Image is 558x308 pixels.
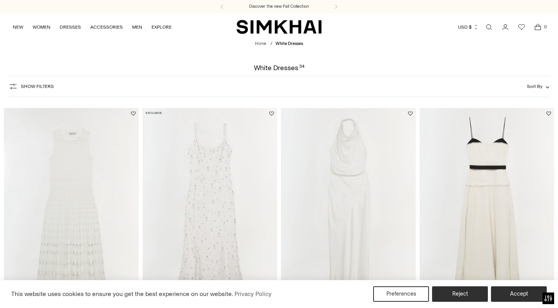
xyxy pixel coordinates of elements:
a: Open cart modal [530,19,546,35]
a: Go to the account page [498,19,513,35]
button: Preferences [373,286,429,302]
span: 0 [542,23,549,30]
nav: breadcrumbs [255,41,303,47]
a: Wishlist [514,19,529,35]
div: / [270,41,272,47]
a: NEW [13,19,23,36]
a: Privacy Policy (opens in a new tab) [233,288,273,300]
span: Sort By [527,84,542,89]
a: Open search modal [481,19,497,35]
button: Sort By [527,82,549,91]
a: ACCESSORIES [90,19,123,36]
h1: White Dresses [254,64,305,71]
a: Home [255,41,266,46]
button: Reject [432,286,488,302]
button: Show Filters [9,80,54,93]
span: White Dresses [276,41,303,46]
a: DRESSES [60,19,81,36]
button: Add to Wishlist [546,111,551,116]
button: Add to Wishlist [269,111,274,116]
div: 34 [299,64,305,71]
span: This website uses cookies to ensure you get the best experience on our website. [11,290,233,298]
a: EXPLORE [152,19,172,36]
a: MEN [132,19,142,36]
button: Accept [491,286,547,302]
a: Discover the new Fall Collection [249,3,309,10]
span: Show Filters [21,84,54,89]
button: Add to Wishlist [131,111,136,116]
button: USD $ [458,19,479,36]
a: WOMEN [33,19,50,36]
a: SIMKHAI [236,19,322,34]
button: Add to Wishlist [408,111,413,116]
